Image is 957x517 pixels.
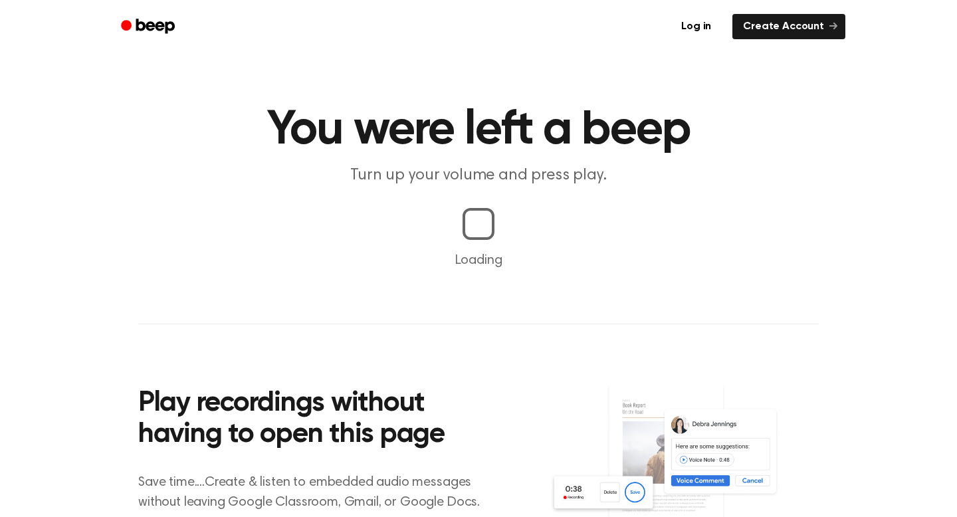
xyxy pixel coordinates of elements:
h2: Play recordings without having to open this page [138,388,496,451]
h1: You were left a beep [138,106,819,154]
p: Turn up your volume and press play. [223,165,734,187]
a: Create Account [732,14,845,39]
a: Beep [112,14,187,40]
p: Loading [16,251,941,270]
p: Save time....Create & listen to embedded audio messages without leaving Google Classroom, Gmail, ... [138,472,496,512]
a: Log in [668,11,724,42]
